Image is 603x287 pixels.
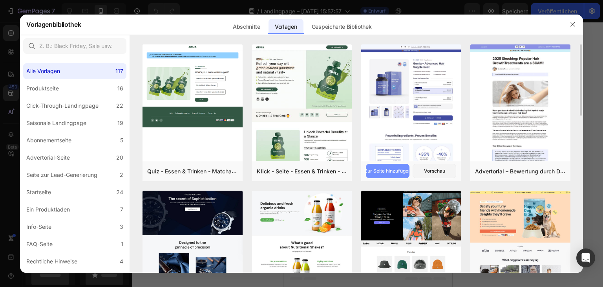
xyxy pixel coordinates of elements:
font: Element hier ablegen [66,37,113,43]
font: Layout generieren [61,121,108,128]
font: Seite zur Lead-Generierung [26,171,97,178]
font: Vorlagen [275,23,297,30]
font: Klick - Seite - Essen & Trinken - Matcha Glow Shot [257,167,389,175]
font: iPhone 15 Pro Max [50,5,93,11]
font: 430 [95,5,104,11]
font: Advertorial-Seite [26,154,70,161]
font: 2 [120,171,123,178]
font: FAQ-Seite [26,241,53,247]
font: Vorlagenbibliothek [26,20,81,28]
font: 4 [120,258,123,265]
font: 1 [121,241,123,247]
font: 3 [120,223,123,230]
img: quiz-1.png [143,44,242,127]
font: 5 [120,137,123,143]
font: Vorschau [424,168,445,174]
font: Alle Vorlagen [26,68,60,74]
font: 16 [117,85,123,92]
font: Abonnementseite [26,137,71,143]
font: Info-Seite [26,223,51,230]
font: Quiz - Essen & Trinken - Matcha Glow Shot [147,167,260,175]
font: Produktseite [26,85,59,92]
font: Saisonale Landingpage [26,120,86,126]
button: Vorschau [413,164,456,178]
font: Zur Seite hinzufügen [364,168,411,174]
font: Gespeicherte Bibliothek [312,23,372,30]
font: von URL oder Bild [64,131,104,137]
font: 19 [117,120,123,126]
font: Click-Through-Landingpage [26,102,99,109]
font: Vorlagen auswählen [58,95,111,101]
font: px) [104,5,112,11]
font: Rechtliche Hinweise [26,258,77,265]
font: 22 [116,102,123,109]
font: 7 [120,206,123,213]
font: Startseite [26,189,51,195]
font: 117 [115,68,123,74]
font: 20 [116,154,123,161]
font: ( [93,5,95,11]
font: Abschnitte [233,23,260,30]
font: Leeren Abschnitt hinzufügen [47,148,122,155]
button: Zur Seite hinzufügen [366,164,409,178]
font: Ziehen Sie dann die Elemente per Drag & Drop [33,158,135,164]
div: Öffnen Sie den Intercom Messenger [576,248,595,267]
font: 24 [116,189,123,195]
input: Z. B.: Black Friday, Sale usw. [23,38,126,54]
font: Abschnitt hinzufügen [10,77,65,84]
font: inspiriert von CRO-Experten [53,104,115,110]
font: Ein Produktladen [26,206,70,213]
